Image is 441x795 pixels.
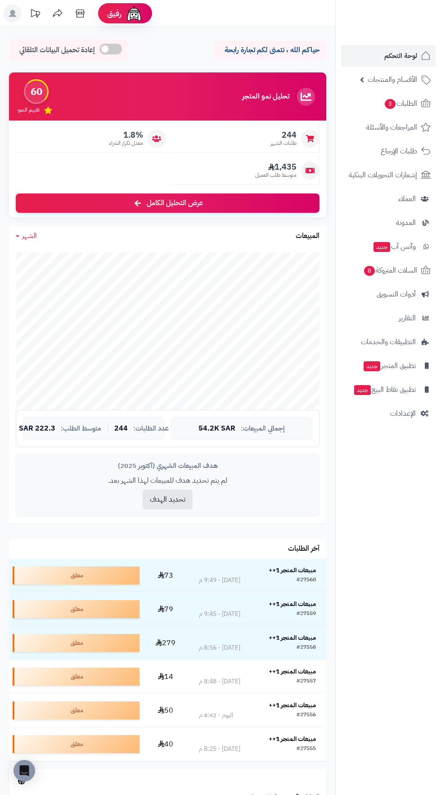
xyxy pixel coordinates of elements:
span: طلبات الشهر [270,139,297,147]
span: جديد [364,361,380,371]
div: معلق [13,668,139,686]
span: متوسط الطلب: [61,425,101,432]
a: السلات المتروكة8 [341,260,436,281]
td: 79 [143,593,189,626]
div: معلق [13,600,139,618]
span: تقييم النمو [18,106,40,114]
strong: مبيعات المتجر 1++ [269,633,316,642]
div: #27557 [297,677,316,686]
button: تحديد الهدف [143,490,193,509]
span: تطبيق المتجر [363,359,416,372]
h3: تحليل نمو المتجر [242,93,289,101]
a: المدونة [341,212,436,234]
span: التقارير [399,312,416,324]
span: 3 [385,99,396,109]
span: 1,435 [255,162,297,172]
p: لم يتم تحديد هدف للمبيعات لهذا الشهر بعد. [23,476,312,486]
td: 14 [143,660,189,693]
span: التطبيقات والخدمات [361,336,416,348]
div: معلق [13,735,139,753]
div: معلق [13,566,139,584]
a: العملاء [341,188,436,210]
span: عرض التحليل الكامل [147,198,203,208]
p: حياكم الله ، نتمنى لكم تجارة رابحة [220,45,319,55]
div: #27560 [297,576,316,585]
div: #27556 [297,711,316,720]
strong: مبيعات المتجر 1++ [269,566,316,575]
div: معلق [13,701,139,719]
span: السلات المتروكة [363,264,417,277]
strong: مبيعات المتجر 1++ [269,734,316,744]
a: الطلبات3 [341,93,436,114]
a: أدوات التسويق [341,283,436,305]
span: معدل تكرار الشراء [109,139,143,147]
a: التقارير [341,307,436,329]
span: الإعدادات [390,407,416,420]
td: 40 [143,728,189,761]
a: تحديثات المنصة [24,4,46,25]
a: تطبيق نقاط البيعجديد [341,379,436,400]
a: تطبيق المتجرجديد [341,355,436,377]
div: [DATE] - 9:49 م [199,576,240,585]
span: أدوات التسويق [377,288,416,301]
span: الأقسام والمنتجات [368,73,417,86]
span: المراجعات والأسئلة [366,121,417,134]
td: 50 [143,694,189,727]
a: طلبات الإرجاع [341,140,436,162]
td: 279 [143,626,189,660]
div: [DATE] - 8:48 م [199,677,240,686]
span: جديد [373,242,390,252]
div: #27555 [297,745,316,754]
strong: مبيعات المتجر 1++ [269,599,316,609]
h3: المبيعات [296,232,319,240]
a: الشهر [16,231,37,241]
td: 73 [143,559,189,592]
span: | [107,425,109,432]
span: العملاء [398,193,416,205]
div: معلق [13,634,139,652]
strong: مبيعات المتجر 1++ [269,701,316,710]
span: وآتس آب [373,240,416,253]
span: 54.2K SAR [198,425,235,433]
span: إجمالي المبيعات: [241,425,285,432]
div: #27559 [297,610,316,619]
strong: مبيعات المتجر 1++ [269,667,316,676]
span: إشعارات التحويلات البنكية [349,169,417,181]
a: عرض التحليل الكامل [16,193,319,213]
span: جديد [354,385,371,395]
span: المدونة [396,216,416,229]
div: [DATE] - 9:45 م [199,610,240,619]
a: وآتس آبجديد [341,236,436,257]
span: طلبات الإرجاع [381,145,417,157]
a: الإعدادات [341,403,436,424]
img: ai-face.png [125,4,143,22]
span: إعادة تحميل البيانات التلقائي [19,45,95,55]
span: 1.8% [109,130,143,140]
span: عدد الطلبات: [133,425,169,432]
span: 222.3 SAR [19,425,55,433]
span: 244 [114,425,128,433]
div: Open Intercom Messenger [13,760,35,782]
span: 244 [270,130,297,140]
div: [DATE] - 8:56 م [199,643,240,652]
h3: آخر الطلبات [288,545,319,553]
a: إشعارات التحويلات البنكية [341,164,436,186]
div: #27558 [297,643,316,652]
span: 8 [364,266,375,276]
span: تطبيق نقاط البيع [353,383,416,396]
div: هدف المبيعات الشهري (أكتوبر 2025) [23,461,312,471]
span: الطلبات [384,97,417,110]
div: [DATE] - 8:25 م [199,745,240,754]
span: متوسط طلب العميل [255,171,297,179]
a: لوحة التحكم [341,45,436,67]
div: اليوم - 8:42 م [199,711,233,720]
img: logo-2.png [380,20,432,39]
a: التطبيقات والخدمات [341,331,436,353]
span: رفيق [107,8,121,19]
a: المراجعات والأسئلة [341,117,436,138]
span: لوحة التحكم [384,49,417,62]
span: الشهر [22,230,37,241]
